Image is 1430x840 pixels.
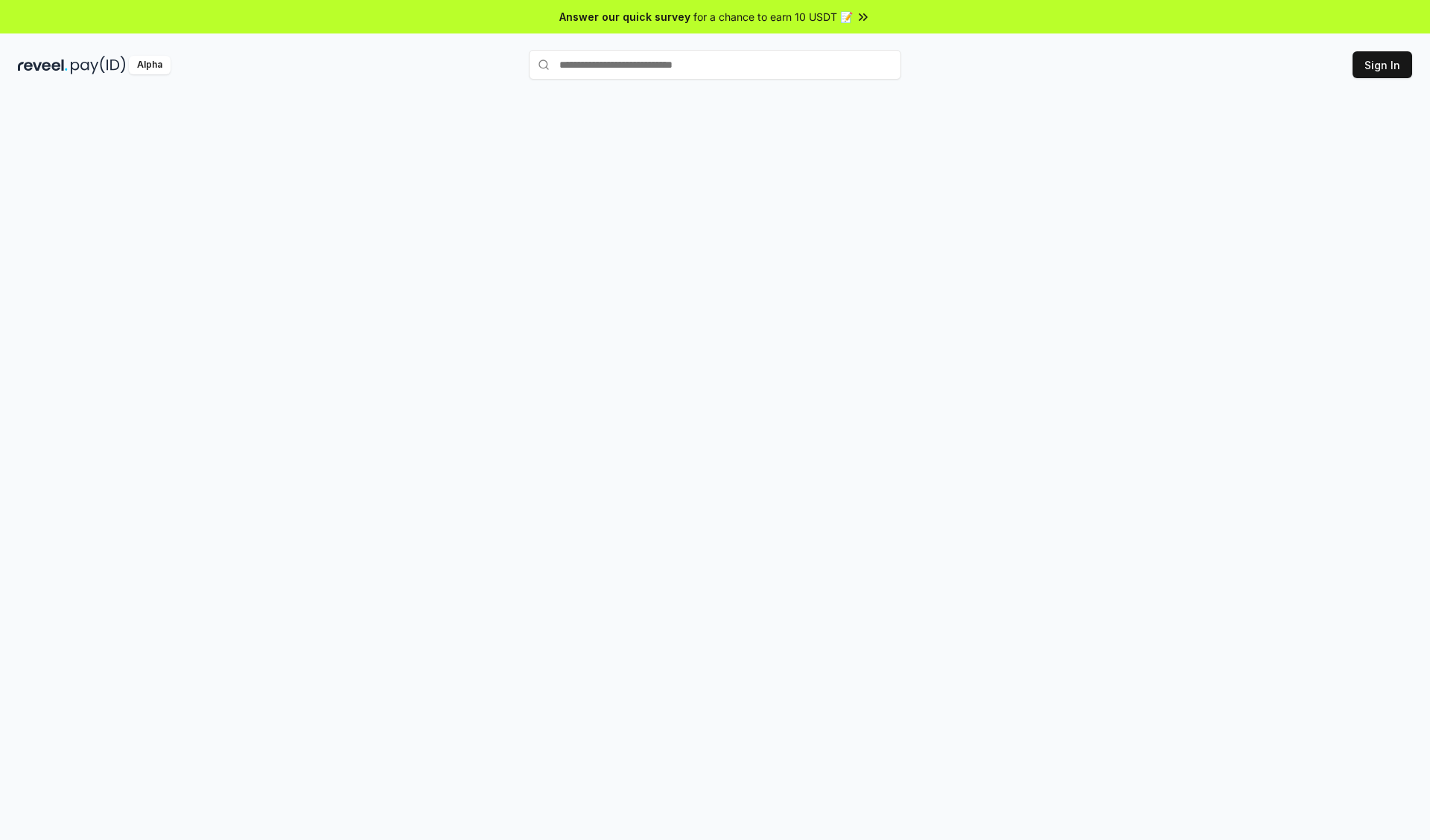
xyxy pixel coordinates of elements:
span: Answer our quick survey [559,9,690,25]
span: for a chance to earn 10 USDT 📝 [693,9,853,25]
img: pay_id [71,56,126,74]
img: reveel_dark [18,56,68,74]
button: Sign In [1353,51,1412,78]
div: Alpha [129,56,171,74]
